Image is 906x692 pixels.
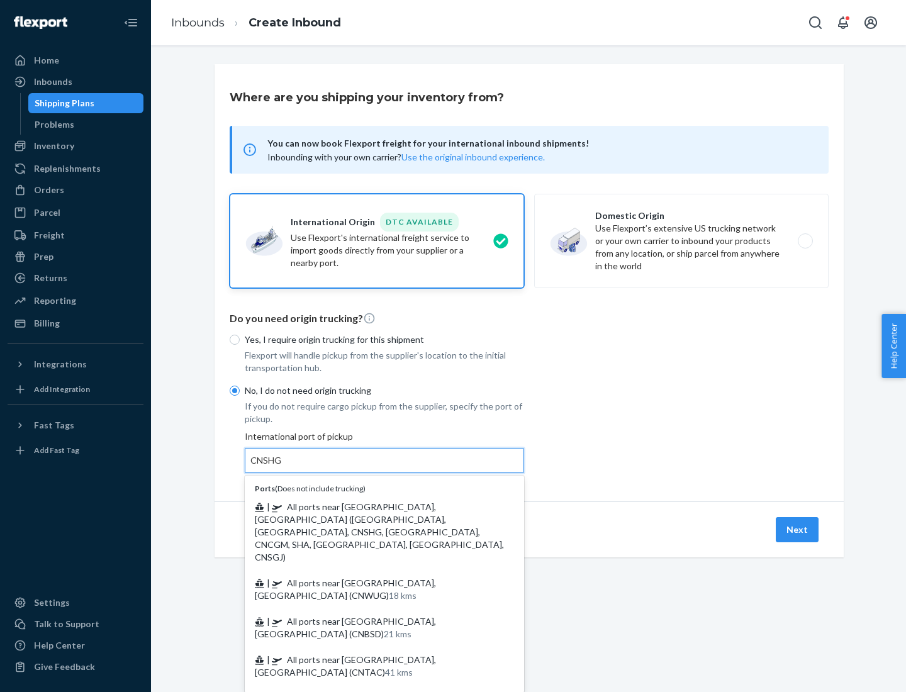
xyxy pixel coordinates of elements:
span: ( Does not include trucking ) [255,484,366,493]
a: Shipping Plans [28,93,144,113]
span: Inbounding with your own carrier? [267,152,545,162]
div: Freight [34,229,65,242]
div: Parcel [34,206,60,219]
input: Ports(Does not include trucking) | All ports near [GEOGRAPHIC_DATA], [GEOGRAPHIC_DATA] ([GEOGRAPH... [250,454,282,467]
b: Ports [255,484,275,493]
div: Replenishments [34,162,101,175]
div: Shipping Plans [35,97,94,109]
span: | [267,654,270,665]
a: Create Inbound [249,16,341,30]
a: Add Integration [8,379,143,399]
a: Billing [8,313,143,333]
a: Inbounds [171,16,225,30]
div: International port of pickup [245,430,524,473]
p: Do you need origin trucking? [230,311,829,326]
span: All ports near [GEOGRAPHIC_DATA], [GEOGRAPHIC_DATA] (CNTAC) [255,654,436,678]
div: Talk to Support [34,618,99,630]
div: Give Feedback [34,661,95,673]
a: Replenishments [8,159,143,179]
span: 21 kms [384,628,411,639]
span: 41 kms [385,667,413,678]
p: Flexport will handle pickup from the supplier's location to the initial transportation hub. [245,349,524,374]
button: Close Navigation [118,10,143,35]
ol: breadcrumbs [161,4,351,42]
div: Integrations [34,358,87,371]
div: Settings [34,596,70,609]
a: Problems [28,114,144,135]
a: Inventory [8,136,143,156]
span: 18 kms [389,590,417,601]
input: No, I do not need origin trucking [230,386,240,396]
button: Help Center [881,314,906,378]
a: Home [8,50,143,70]
span: You can now book Flexport freight for your international inbound shipments! [267,136,814,151]
button: Open account menu [858,10,883,35]
a: Talk to Support [8,614,143,634]
button: Open notifications [830,10,856,35]
p: No, I do not need origin trucking [245,384,524,397]
a: Freight [8,225,143,245]
p: If you do not require cargo pickup from the supplier, specify the port of pickup. [245,400,524,425]
a: Orders [8,180,143,200]
button: Give Feedback [8,657,143,677]
span: All ports near [GEOGRAPHIC_DATA], [GEOGRAPHIC_DATA] ([GEOGRAPHIC_DATA], [GEOGRAPHIC_DATA], CNSHG,... [255,501,504,562]
img: Flexport logo [14,16,67,29]
a: Parcel [8,203,143,223]
button: Fast Tags [8,415,143,435]
a: Help Center [8,635,143,656]
div: Inventory [34,140,74,152]
input: Yes, I require origin trucking for this shipment [230,335,240,345]
span: All ports near [GEOGRAPHIC_DATA], [GEOGRAPHIC_DATA] (CNBSD) [255,616,436,639]
div: Orders [34,184,64,196]
div: Problems [35,118,74,131]
p: Yes, I require origin trucking for this shipment [245,333,524,346]
button: Use the original inbound experience. [401,151,545,164]
div: Add Integration [34,384,90,394]
div: Fast Tags [34,419,74,432]
a: Inbounds [8,72,143,92]
span: | [267,578,270,588]
a: Settings [8,593,143,613]
div: Returns [34,272,67,284]
div: Billing [34,317,60,330]
button: Next [776,517,819,542]
button: Integrations [8,354,143,374]
div: Help Center [34,639,85,652]
span: | [267,501,270,512]
a: Reporting [8,291,143,311]
div: Add Fast Tag [34,445,79,455]
span: | [267,616,270,627]
a: Prep [8,247,143,267]
div: Reporting [34,294,76,307]
a: Returns [8,268,143,288]
h3: Where are you shipping your inventory from? [230,89,504,106]
button: Open Search Box [803,10,828,35]
a: Add Fast Tag [8,440,143,460]
div: Home [34,54,59,67]
div: Inbounds [34,75,72,88]
span: All ports near [GEOGRAPHIC_DATA], [GEOGRAPHIC_DATA] (CNWUG) [255,578,436,601]
div: Prep [34,250,53,263]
